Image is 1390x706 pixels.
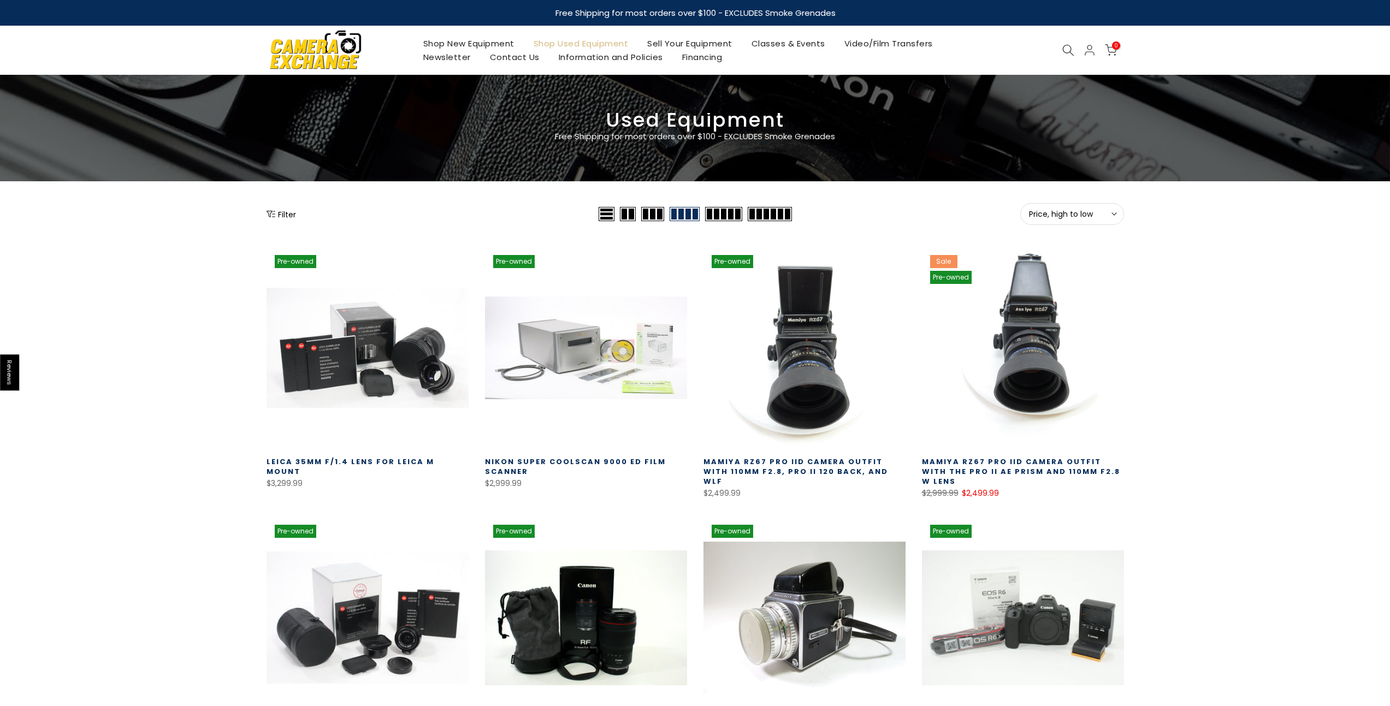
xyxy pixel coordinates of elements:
[267,209,296,219] button: Show filters
[267,113,1124,127] h3: Used Equipment
[922,456,1120,487] a: Mamiya RZ67 Pro IID Camera Outfit with the Pro II AE Prism and 110MM F2.8 W Lens
[962,487,999,500] ins: $2,499.99
[638,37,742,50] a: Sell Your Equipment
[485,456,666,477] a: Nikon Super Coolscan 9000 ED Film Scanner
[703,456,888,487] a: Mamiya RZ67 Pro IID Camera Outfit with 110MM F2.8, Pro II 120 Back, and WLF
[672,50,732,64] a: Financing
[703,487,906,500] div: $2,499.99
[1029,209,1115,219] span: Price, high to low
[835,37,942,50] a: Video/Film Transfers
[555,7,835,19] strong: Free Shipping for most orders over $100 - EXCLUDES Smoke Grenades
[1020,203,1124,225] button: Price, high to low
[742,37,835,50] a: Classes & Events
[1112,41,1120,50] span: 0
[413,37,524,50] a: Shop New Equipment
[267,456,434,477] a: Leica 35mm f/1.4 Lens for Leica M Mount
[485,477,687,490] div: $2,999.99
[413,50,480,64] a: Newsletter
[490,130,900,143] p: Free Shipping for most orders over $100 - EXCLUDES Smoke Grenades
[267,477,469,490] div: $3,299.99
[922,488,959,499] del: $2,999.99
[549,50,672,64] a: Information and Policies
[524,37,638,50] a: Shop Used Equipment
[1105,44,1117,56] a: 0
[480,50,549,64] a: Contact Us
